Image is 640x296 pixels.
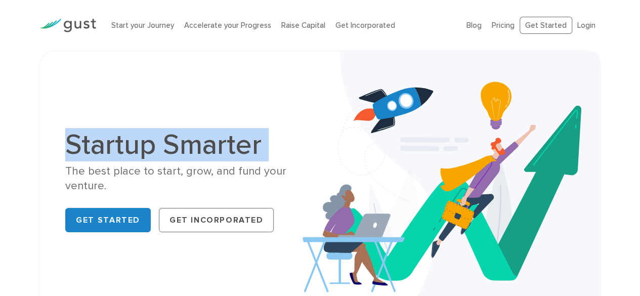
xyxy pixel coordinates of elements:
a: Get Started [65,208,151,232]
div: The best place to start, grow, and fund your venture. [65,164,312,194]
img: Gust Logo [39,19,96,32]
a: Get Incorporated [159,208,274,232]
a: Pricing [492,21,515,30]
a: Get Started [520,17,572,34]
a: Raise Capital [281,21,325,30]
a: Blog [466,21,482,30]
h1: Startup Smarter [65,131,312,159]
a: Get Incorporated [335,21,395,30]
a: Login [577,21,595,30]
a: Accelerate your Progress [184,21,271,30]
a: Start your Journey [111,21,174,30]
